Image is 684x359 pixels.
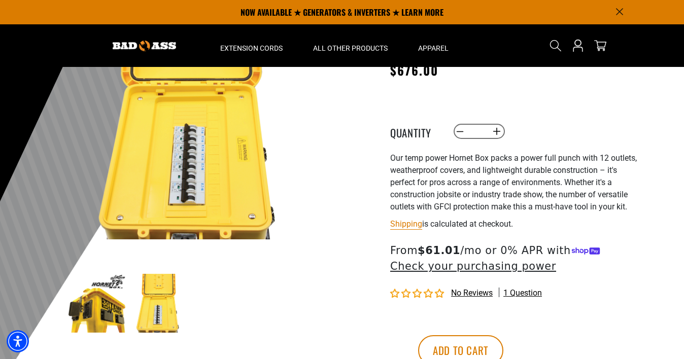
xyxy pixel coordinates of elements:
[7,330,29,352] div: Accessibility Menu
[390,61,439,79] span: $676.00
[313,44,388,53] span: All Other Products
[390,125,441,138] label: Quantity
[113,41,176,51] img: Bad Ass Extension Cords
[205,24,298,67] summary: Extension Cords
[503,288,542,299] span: 1 question
[570,24,586,67] a: Open this option
[390,217,639,231] div: is calculated at checkout.
[418,44,449,53] span: Apparel
[390,289,446,299] span: 0.00 stars
[451,288,493,298] span: No reviews
[592,40,608,52] a: cart
[298,24,403,67] summary: All Other Products
[390,153,637,211] span: Our temp power Hornet Box packs a power full punch with 12 outlets, weatherproof covers, and ligh...
[403,24,464,67] summary: Apparel
[548,38,564,54] summary: Search
[220,44,283,53] span: Extension Cords
[390,219,422,229] a: Shipping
